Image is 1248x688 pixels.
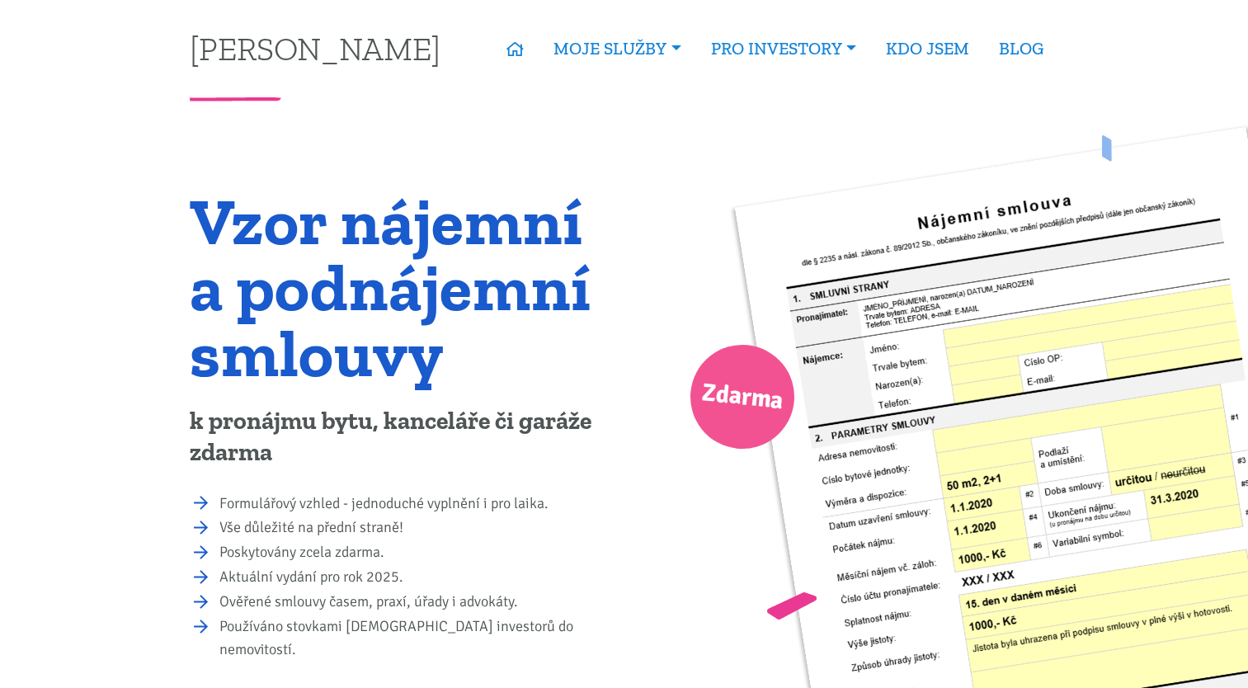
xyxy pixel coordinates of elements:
li: Poskytovány zcela zdarma. [219,541,613,564]
a: BLOG [984,30,1058,68]
li: Formulářový vzhled - jednoduché vyplnění i pro laika. [219,492,613,516]
li: Ověřené smlouvy časem, praxí, úřady i advokáty. [219,591,613,614]
a: [PERSON_NAME] [190,32,440,64]
span: Zdarma [699,371,785,423]
li: Používáno stovkami [DEMOGRAPHIC_DATA] investorů do nemovitostí. [219,615,613,662]
h1: Vzor nájemní a podnájemní smlouvy [190,188,613,386]
li: Vše důležité na přední straně! [219,516,613,540]
a: KDO JSEM [871,30,984,68]
p: k pronájmu bytu, kanceláře či garáže zdarma [190,406,613,469]
a: MOJE SLUŽBY [539,30,695,68]
a: PRO INVESTORY [696,30,871,68]
li: Aktuální vydání pro rok 2025. [219,566,613,589]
